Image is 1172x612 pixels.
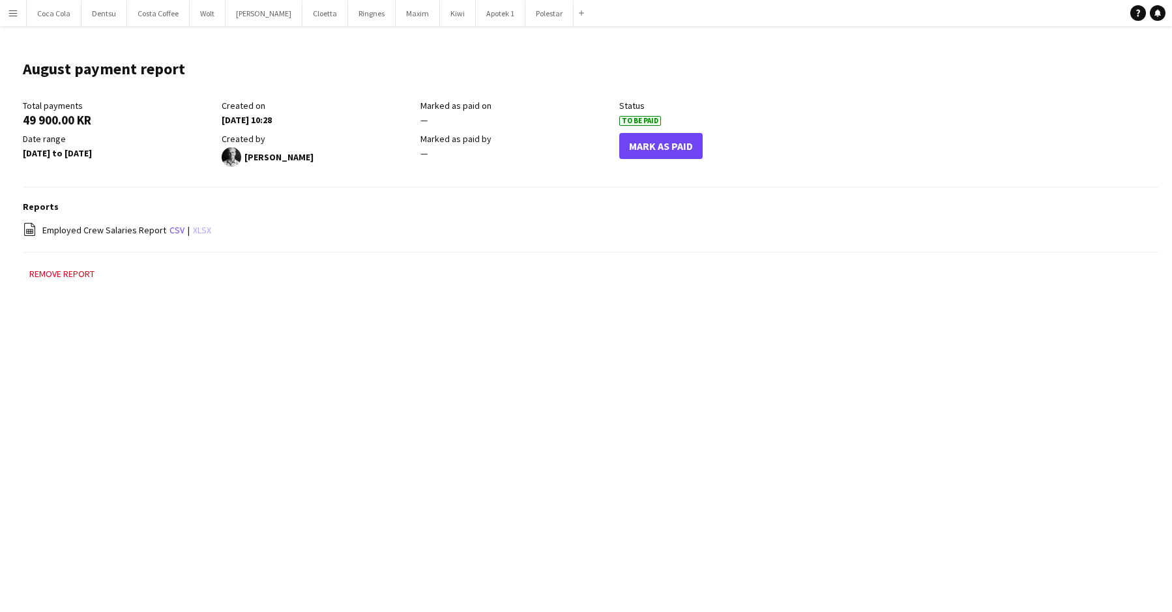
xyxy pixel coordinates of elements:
button: Costa Coffee [127,1,190,26]
div: Status [619,100,812,111]
span: To Be Paid [619,116,661,126]
button: Apotek 1 [476,1,525,26]
button: Kiwi [440,1,476,26]
div: Created by [222,133,414,145]
div: [DATE] to [DATE] [23,147,215,159]
div: Marked as paid by [420,133,613,145]
h3: Reports [23,201,1159,212]
button: Wolt [190,1,226,26]
a: xlsx [193,224,211,236]
div: Date range [23,133,215,145]
button: Cloetta [302,1,348,26]
h1: August payment report [23,59,185,79]
button: Remove report [23,266,101,282]
span: — [420,147,428,159]
div: [PERSON_NAME] [222,147,414,167]
button: Dentsu [81,1,127,26]
span: Employed Crew Salaries Report [42,224,166,236]
button: Coca Cola [27,1,81,26]
div: | [23,222,1159,239]
div: Created on [222,100,414,111]
button: [PERSON_NAME] [226,1,302,26]
a: csv [169,224,184,236]
span: — [420,114,428,126]
div: 49 900.00 KR [23,114,215,126]
div: Marked as paid on [420,100,613,111]
button: Ringnes [348,1,396,26]
div: Total payments [23,100,215,111]
button: Polestar [525,1,574,26]
div: [DATE] 10:28 [222,114,414,126]
button: Maxim [396,1,440,26]
button: Mark As Paid [619,133,703,159]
